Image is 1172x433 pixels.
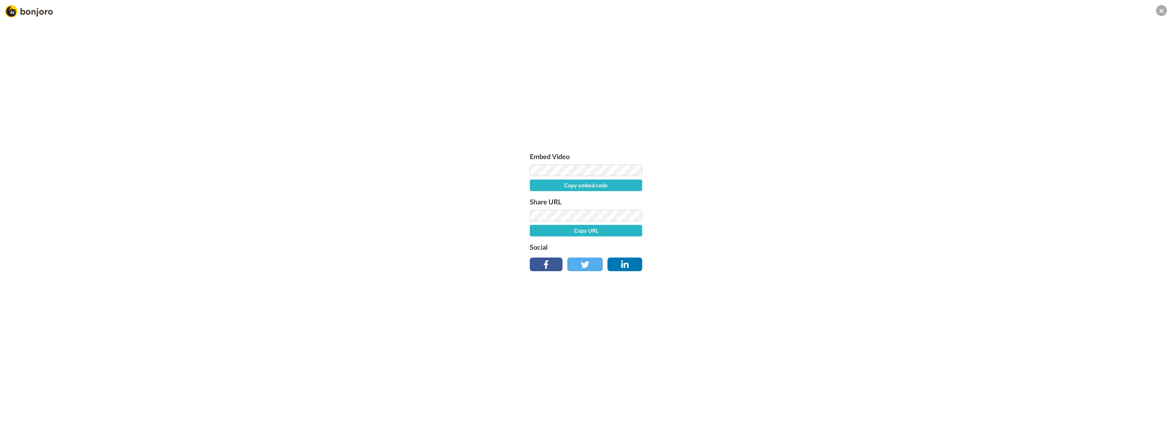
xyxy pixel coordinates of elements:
[530,151,642,162] label: Embed Video
[5,5,53,17] img: Bonjoro Logo
[530,180,642,191] button: Copy embed code
[530,242,642,252] label: Social
[530,225,642,236] button: Copy URL
[530,196,642,207] label: Share URL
